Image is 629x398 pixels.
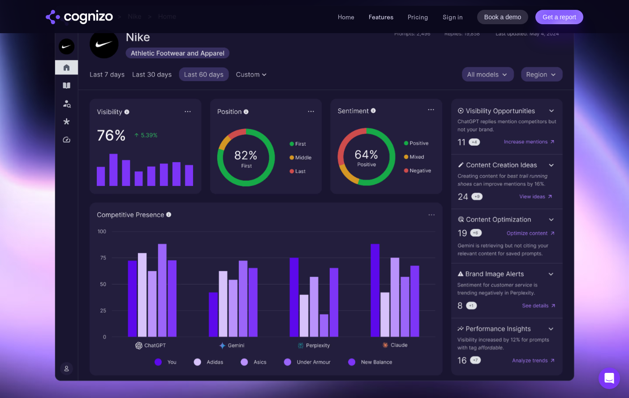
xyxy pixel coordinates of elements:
a: Get a report [535,10,583,24]
a: home [46,10,113,24]
img: Cognizo AI visibility optimization dashboard [55,5,574,381]
a: Book a demo [477,10,529,24]
a: Pricing [408,13,428,21]
a: Sign in [443,12,463,22]
a: Home [338,13,354,21]
div: Open Intercom Messenger [599,368,620,389]
a: Features [369,13,393,21]
img: cognizo logo [46,10,113,24]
